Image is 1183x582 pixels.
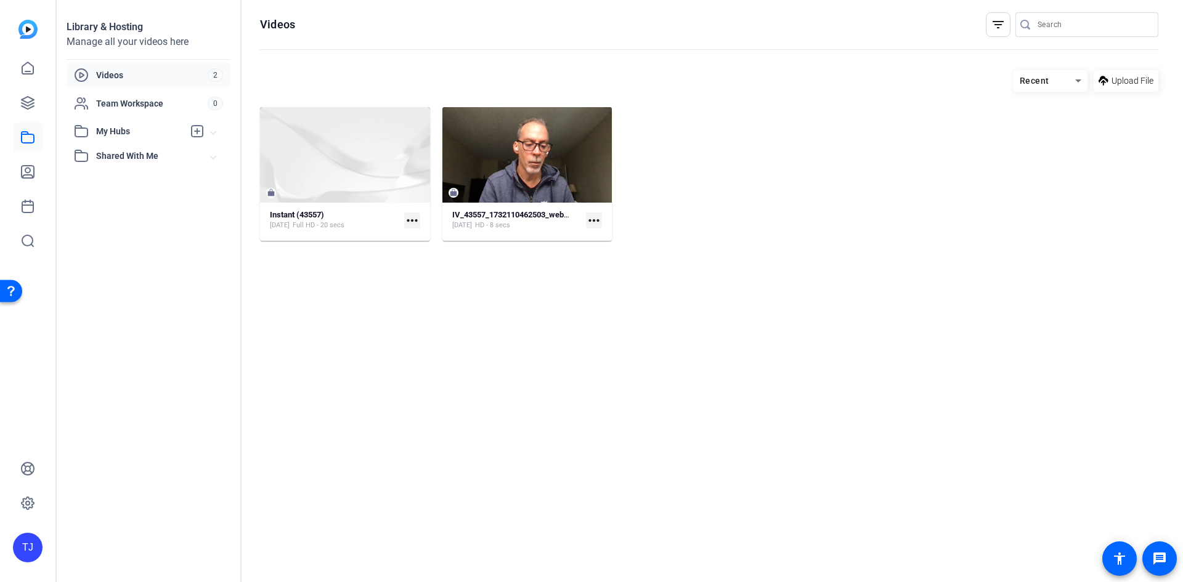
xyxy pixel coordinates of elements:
[1112,551,1127,566] mat-icon: accessibility
[404,212,420,228] mat-icon: more_horiz
[991,17,1006,32] mat-icon: filter_list
[1152,551,1167,566] mat-icon: message
[208,68,223,82] span: 2
[67,34,230,49] div: Manage all your videos here
[452,210,582,230] a: IV_43557_1732110462503_webcam[DATE]HD - 8 secs
[96,150,211,163] span: Shared With Me
[1020,76,1049,86] span: Recent
[1038,17,1148,32] input: Search
[67,119,230,143] mat-expansion-panel-header: My Hubs
[208,97,223,110] span: 0
[13,533,43,562] div: TJ
[1112,75,1153,87] span: Upload File
[586,212,602,228] mat-icon: more_horiz
[96,125,184,138] span: My Hubs
[270,220,290,230] span: [DATE]
[67,20,230,34] div: Library & Hosting
[18,20,38,39] img: blue-gradient.svg
[270,210,324,219] strong: Instant (43557)
[67,143,230,168] mat-expansion-panel-header: Shared With Me
[260,17,295,32] h1: Videos
[452,220,472,230] span: [DATE]
[270,210,399,230] a: Instant (43557)[DATE]Full HD - 20 secs
[475,220,510,230] span: HD - 8 secs
[452,210,579,219] strong: IV_43557_1732110462503_webcam
[1094,70,1158,92] button: Upload File
[96,69,208,81] span: Videos
[293,220,344,230] span: Full HD - 20 secs
[96,97,208,110] span: Team Workspace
